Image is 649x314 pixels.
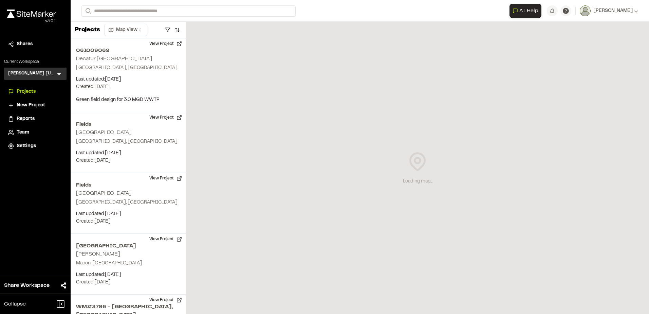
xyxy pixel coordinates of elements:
button: Open AI Assistant [509,4,541,18]
p: Created: [DATE] [76,83,181,91]
img: rebrand.png [7,10,56,18]
span: Projects [17,88,36,95]
img: User [580,5,591,16]
h2: [GEOGRAPHIC_DATA] [76,191,131,196]
span: Share Workspace [4,281,50,290]
div: Open AI Assistant [509,4,544,18]
button: View Project [145,234,186,245]
p: Last updated: [DATE] [76,210,181,218]
p: Last updated: [DATE] [76,76,181,83]
h3: [PERSON_NAME] [US_STATE] [8,70,56,77]
a: Team [8,129,62,136]
a: Reports [8,115,62,123]
h2: 061009069 [76,47,181,55]
button: Search [81,5,94,17]
button: View Project [145,173,186,184]
a: Settings [8,142,62,150]
span: Collapse [4,300,26,308]
p: Macon, [GEOGRAPHIC_DATA] [76,260,181,267]
p: Green field design for 3.0 MGD WWTP [76,96,181,104]
h2: Decatur [GEOGRAPHIC_DATA] [76,56,152,61]
h2: [GEOGRAPHIC_DATA] [76,130,131,135]
p: Projects [75,25,100,35]
a: New Project [8,102,62,109]
span: Reports [17,115,35,123]
span: AI Help [519,7,538,15]
p: [GEOGRAPHIC_DATA], [GEOGRAPHIC_DATA] [76,64,181,72]
button: View Project [145,295,186,306]
button: [PERSON_NAME] [580,5,638,16]
p: [GEOGRAPHIC_DATA], [GEOGRAPHIC_DATA] [76,199,181,206]
button: View Project [145,112,186,123]
div: Oh geez...please don't... [7,18,56,24]
a: Shares [8,40,62,48]
p: [GEOGRAPHIC_DATA], [GEOGRAPHIC_DATA] [76,138,181,145]
div: Loading map... [403,178,432,185]
p: Current Workspace [4,59,67,65]
span: Shares [17,40,33,48]
h2: Fields [76,120,181,128]
a: Projects [8,88,62,95]
h2: Fields [76,181,181,189]
p: Created: [DATE] [76,279,181,286]
p: Last updated: [DATE] [76,150,181,157]
span: Team [17,129,29,136]
span: New Project [17,102,45,109]
h2: [GEOGRAPHIC_DATA] [76,242,181,250]
span: [PERSON_NAME] [593,7,633,15]
button: View Project [145,38,186,49]
span: Settings [17,142,36,150]
p: Created: [DATE] [76,157,181,164]
p: Created: [DATE] [76,218,181,225]
p: Last updated: [DATE] [76,271,181,279]
h2: [PERSON_NAME] [76,252,120,257]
